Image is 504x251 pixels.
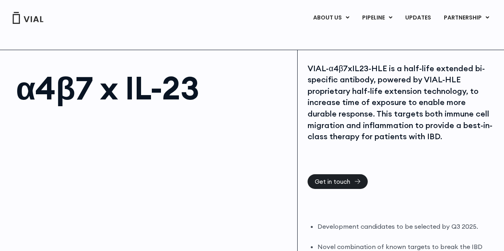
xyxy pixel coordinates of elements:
span: Get in touch [315,179,350,185]
img: Vial Logo [12,12,44,24]
a: Get in touch [308,174,368,189]
a: PIPELINEMenu Toggle [356,11,398,25]
h1: α4β7 x IL-23 [16,72,289,104]
a: PARTNERSHIPMenu Toggle [437,11,496,25]
li: Development candidates to be selected by Q3 2025. [318,222,494,231]
a: UPDATES [399,11,437,25]
div: VIAL-α4β7xIL23-HLE is a half-life extended bi-specific antibody, powered by VIAL-HLE proprietary ... [308,63,494,142]
a: ABOUT USMenu Toggle [307,11,355,25]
